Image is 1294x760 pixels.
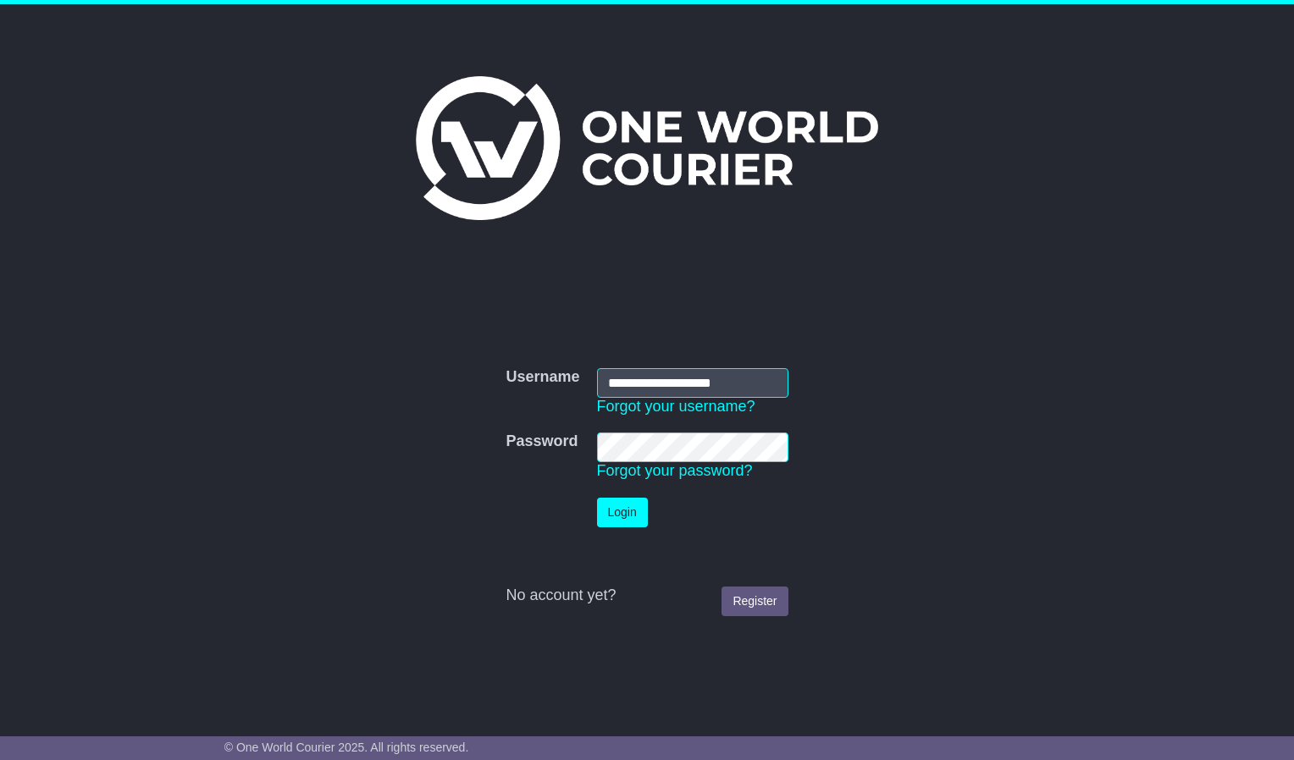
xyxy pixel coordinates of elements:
[722,587,788,616] a: Register
[416,76,878,220] img: One World
[506,368,579,387] label: Username
[506,587,788,605] div: No account yet?
[224,741,469,754] span: © One World Courier 2025. All rights reserved.
[597,498,648,527] button: Login
[597,462,753,479] a: Forgot your password?
[597,398,755,415] a: Forgot your username?
[506,432,578,451] label: Password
